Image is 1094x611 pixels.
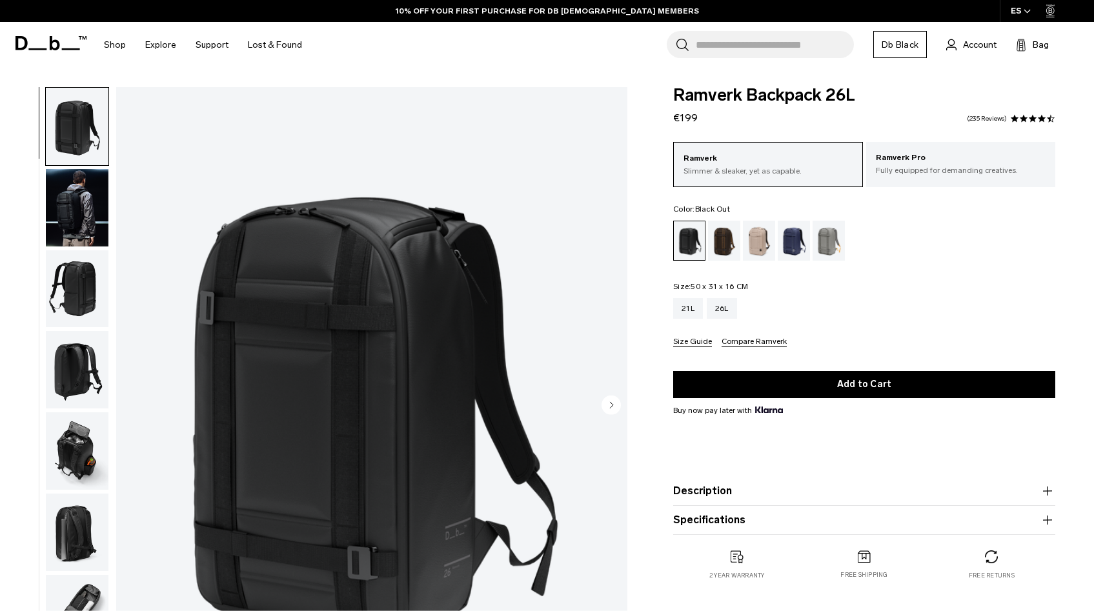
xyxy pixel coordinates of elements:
button: Ramverk Backpack 26L Black Out [45,330,109,409]
img: {"height" => 20, "alt" => "Klarna"} [755,406,783,413]
button: Next slide [602,395,621,417]
span: Bag [1033,38,1049,52]
a: 10% OFF YOUR FIRST PURCHASE FOR DB [DEMOGRAPHIC_DATA] MEMBERS [396,5,699,17]
button: Ramverk Backpack 26L Black Out [45,87,109,166]
legend: Color: [673,205,730,213]
a: 235 reviews [967,115,1007,122]
a: Lost & Found [248,22,302,68]
img: Ramverk Backpack 26L Black Out [46,412,108,490]
a: Explore [145,22,176,68]
button: Ramverk Backpack 26L Black Out [45,493,109,572]
a: Account [946,37,997,52]
img: Ramverk Backpack 26L Black Out [46,494,108,571]
button: Add to Cart [673,371,1055,398]
span: Black Out [695,205,730,214]
a: Ramverk Pro Fully equipped for demanding creatives. [866,142,1055,186]
a: Shop [104,22,126,68]
a: Black Out [673,221,705,261]
span: Ramverk Backpack 26L [673,87,1055,104]
p: Fully equipped for demanding creatives. [876,165,1046,176]
button: Compare Ramverk [722,337,787,347]
p: Free shipping [840,570,887,579]
img: Ramverk Backpack 26L Black Out [46,88,108,165]
p: Ramverk Pro [876,152,1046,165]
span: €199 [673,112,698,124]
img: Ramverk Backpack 26L Black Out [46,331,108,408]
p: Free returns [969,571,1015,580]
button: Ramverk Backpack 26L Black Out [45,412,109,490]
a: Db Black [873,31,927,58]
a: 26L [707,298,737,319]
span: 50 x 31 x 16 CM [691,282,748,291]
a: Fogbow Beige [743,221,775,261]
p: Slimmer & sleaker, yet as capable. [684,165,852,177]
span: Account [963,38,997,52]
button: Specifications [673,512,1055,528]
p: 2 year warranty [709,571,765,580]
a: 21L [673,298,703,319]
a: Support [196,22,228,68]
a: Blue Hour [778,221,810,261]
legend: Size: [673,283,748,290]
a: Sand Grey [813,221,845,261]
button: Ramverk Backpack 26L Black Out [45,168,109,247]
button: Ramverk Backpack 26L Black Out [45,250,109,328]
span: Buy now pay later with [673,405,783,416]
button: Size Guide [673,337,712,347]
nav: Main Navigation [94,22,312,68]
img: Ramverk Backpack 26L Black Out [46,250,108,328]
button: Description [673,483,1055,499]
a: Espresso [708,221,740,261]
p: Ramverk [684,152,852,165]
img: Ramverk Backpack 26L Black Out [46,169,108,246]
button: Bag [1016,37,1049,52]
